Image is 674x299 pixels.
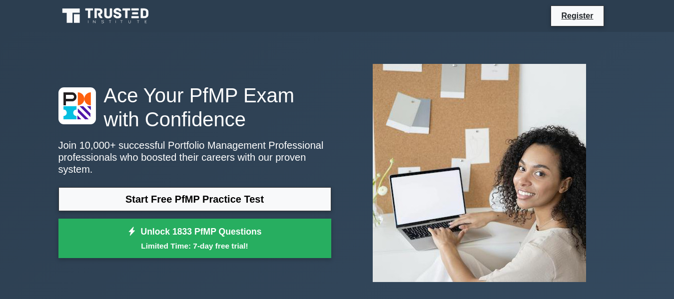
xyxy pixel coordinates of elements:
[58,219,331,259] a: Unlock 1833 PfMP QuestionsLimited Time: 7-day free trial!
[58,139,331,175] p: Join 10,000+ successful Portfolio Management Professional professionals who boosted their careers...
[555,9,599,22] a: Register
[71,240,319,252] small: Limited Time: 7-day free trial!
[58,187,331,211] a: Start Free PfMP Practice Test
[58,83,331,131] h1: Ace Your PfMP Exam with Confidence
